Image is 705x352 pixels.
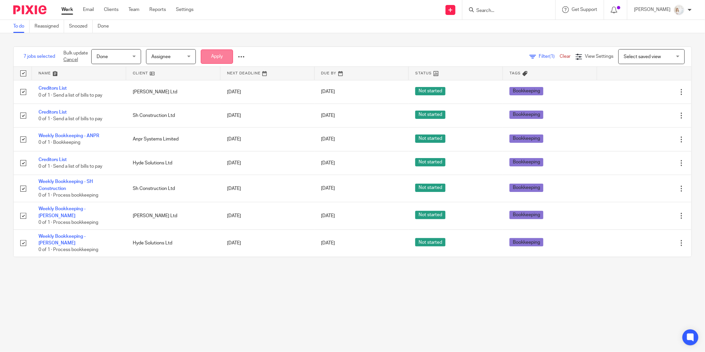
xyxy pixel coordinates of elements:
a: Creditors List [39,157,67,162]
span: (1) [549,54,555,59]
td: [DATE] [220,175,315,202]
span: 0 of 1 · Send a list of bills to pay [39,93,102,98]
span: 7 jobs selected [24,53,55,60]
span: Filter [539,54,560,59]
span: Not started [415,134,445,143]
span: [DATE] [321,90,335,94]
td: Hyde Solutions Ltd [126,151,220,175]
span: [DATE] [321,214,335,218]
span: Get Support [572,7,597,12]
a: Clients [104,6,118,13]
span: View Settings [585,54,613,59]
a: Weekly Bookkeeping - SH Construction [39,179,93,191]
span: Assignee [151,54,171,59]
a: Snoozed [69,20,93,33]
a: Settings [176,6,194,13]
a: Cancel [63,57,78,62]
td: [DATE] [220,128,315,151]
span: Not started [415,184,445,192]
span: [DATE] [321,137,335,141]
a: To do [13,20,30,33]
span: Not started [415,87,445,95]
p: Bulk update [63,50,88,63]
a: Weekly Bookkeeping - ANPR [39,133,99,138]
a: Weekly Bookkeeping - [PERSON_NAME] [39,207,86,218]
a: Reports [149,6,166,13]
span: Bookkeeping [509,111,543,119]
td: Anpr Systems Limited [126,128,220,151]
span: 0 of 1 · Process bookkeeping [39,193,98,198]
a: Done [98,20,114,33]
a: Reassigned [35,20,64,33]
span: 0 of 1 · Send a list of bills to pay [39,164,102,169]
td: [DATE] [220,202,315,229]
span: Not started [415,111,445,119]
td: [PERSON_NAME] Ltd [126,202,220,229]
td: [DATE] [220,104,315,127]
a: Creditors List [39,86,67,91]
span: Done [97,54,108,59]
input: Search [476,8,535,14]
td: [PERSON_NAME] Ltd [126,80,220,104]
span: [DATE] [321,241,335,245]
td: Sh Construction Ltd [126,104,220,127]
span: Bookkeeping [509,238,543,246]
span: 0 of 1 · Process bookkeeping [39,220,98,225]
span: [DATE] [321,161,335,165]
td: [DATE] [220,151,315,175]
span: 0 of 1 · Bookkeeping [39,140,80,145]
span: Not started [415,158,445,166]
button: Apply [201,49,233,64]
span: Bookkeeping [509,134,543,143]
span: 0 of 1 · Process bookkeeping [39,247,98,252]
span: Tags [509,71,521,75]
span: Bookkeeping [509,158,543,166]
span: 0 of 1 · Send a list of bills to pay [39,117,102,121]
span: Not started [415,211,445,219]
span: Bookkeeping [509,87,543,95]
span: Not started [415,238,445,246]
a: Creditors List [39,110,67,115]
span: Select saved view [624,54,661,59]
span: [DATE] [321,113,335,118]
td: [DATE] [220,80,315,104]
td: [DATE] [220,229,315,257]
p: [PERSON_NAME] [634,6,670,13]
span: Bookkeeping [509,184,543,192]
span: Bookkeeping [509,211,543,219]
td: Sh Construction Ltd [126,175,220,202]
img: Image.jpeg [674,5,684,15]
img: Pixie [13,5,46,14]
a: Email [83,6,94,13]
td: Hyde Solutions Ltd [126,229,220,257]
a: Weekly Bookkeeping - [PERSON_NAME] [39,234,86,245]
a: Clear [560,54,571,59]
a: Work [61,6,73,13]
a: Team [128,6,139,13]
span: [DATE] [321,186,335,191]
